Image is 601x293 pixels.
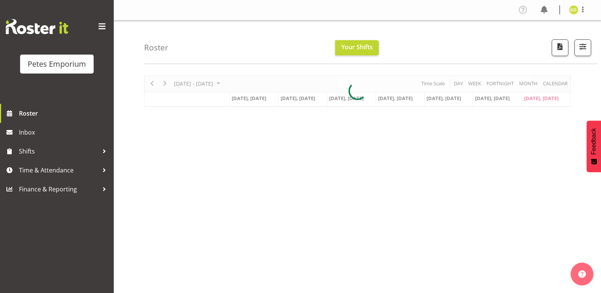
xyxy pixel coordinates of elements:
[574,39,591,56] button: Filter Shifts
[19,108,110,119] span: Roster
[28,58,86,70] div: Petes Emporium
[552,39,568,56] button: Download a PDF of the roster according to the set date range.
[19,183,99,195] span: Finance & Reporting
[6,19,68,34] img: Rosterit website logo
[578,270,586,278] img: help-xxl-2.png
[587,121,601,172] button: Feedback - Show survey
[569,5,578,14] img: danielle-donselaar8920.jpg
[144,43,168,52] h4: Roster
[335,40,379,55] button: Your Shifts
[19,165,99,176] span: Time & Attendance
[341,43,373,51] span: Your Shifts
[19,146,99,157] span: Shifts
[590,128,597,155] span: Feedback
[19,127,110,138] span: Inbox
